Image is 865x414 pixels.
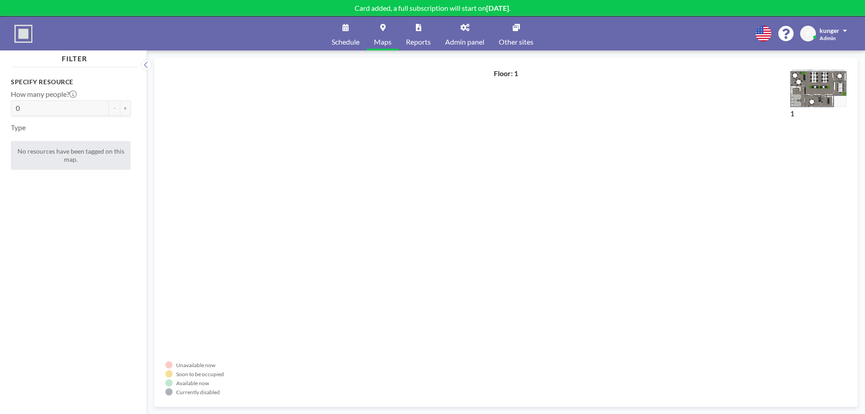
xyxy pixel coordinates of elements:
a: Reports [399,17,438,50]
div: Available now [176,380,209,387]
span: Admin panel [445,38,484,45]
span: Other sites [499,38,533,45]
img: ExemplaryFloorPlanRoomzilla.png [790,69,847,107]
div: Currently disabled [176,389,220,396]
b: [DATE] [486,4,509,12]
span: kunger [819,27,839,34]
a: Maps [367,17,399,50]
button: + [120,100,131,116]
h4: Floor: 1 [494,69,518,78]
span: Admin [819,35,836,41]
a: Admin panel [438,17,492,50]
span: Schedule [332,38,360,45]
span: Maps [374,38,392,45]
button: - [109,100,120,116]
h3: Specify resource [11,78,131,86]
div: Unavailable now [176,362,215,369]
label: Type [11,123,26,132]
div: No resources have been tagged on this map. [11,141,131,170]
div: Soon to be occupied [176,371,224,378]
a: Schedule [324,17,367,50]
label: 1 [790,109,794,118]
span: K [806,30,810,38]
a: Other sites [492,17,541,50]
label: How many people? [11,90,77,99]
img: organization-logo [14,25,32,43]
h4: FILTER [11,50,138,63]
span: Reports [406,38,431,45]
